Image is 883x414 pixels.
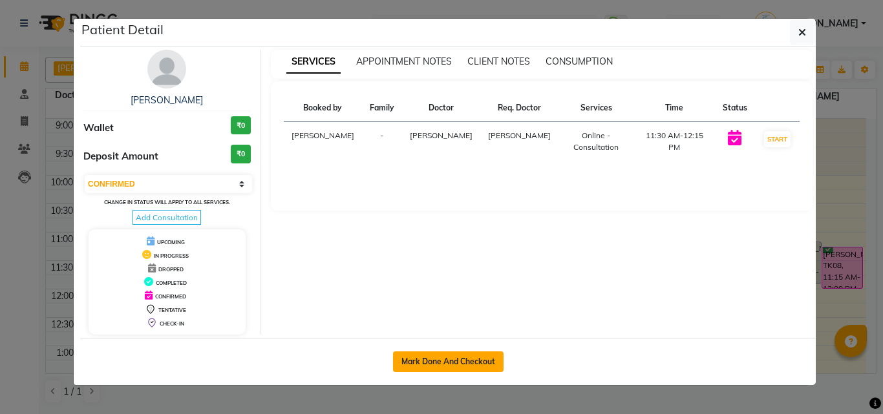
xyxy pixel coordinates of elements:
[546,56,613,67] span: CONSUMPTION
[81,20,164,39] h5: Patient Detail
[566,130,626,153] div: Online - Consultation
[488,130,551,140] span: [PERSON_NAME]
[160,320,184,327] span: CHECK-IN
[362,94,402,122] th: Family
[83,121,114,136] span: Wallet
[157,239,185,245] span: UPCOMING
[158,266,184,273] span: DROPPED
[83,149,158,164] span: Deposit Amount
[231,145,251,163] h3: ₹0
[284,94,362,122] th: Booked by
[362,122,402,161] td: -
[480,94,559,122] th: Req. Doctor
[154,253,189,259] span: IN PROGRESS
[155,293,186,300] span: CONFIRMED
[393,351,504,372] button: Mark Done And Checkout
[467,56,530,67] span: CLIENT NOTES
[286,50,341,74] span: SERVICES
[410,130,473,140] span: [PERSON_NAME]
[158,307,186,313] span: TENTATIVE
[131,94,203,106] a: [PERSON_NAME]
[284,122,362,161] td: [PERSON_NAME]
[559,94,634,122] th: Services
[156,280,187,286] span: COMPLETED
[356,56,452,67] span: APPOINTMENT NOTES
[634,122,715,161] td: 11:30 AM-12:15 PM
[402,94,480,122] th: Doctor
[147,50,186,88] img: avatar
[764,131,791,147] button: START
[715,94,755,122] th: Status
[634,94,715,122] th: Time
[104,199,230,205] small: Change in status will apply to all services.
[231,116,251,135] h3: ₹0
[133,210,201,225] span: Add Consultation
